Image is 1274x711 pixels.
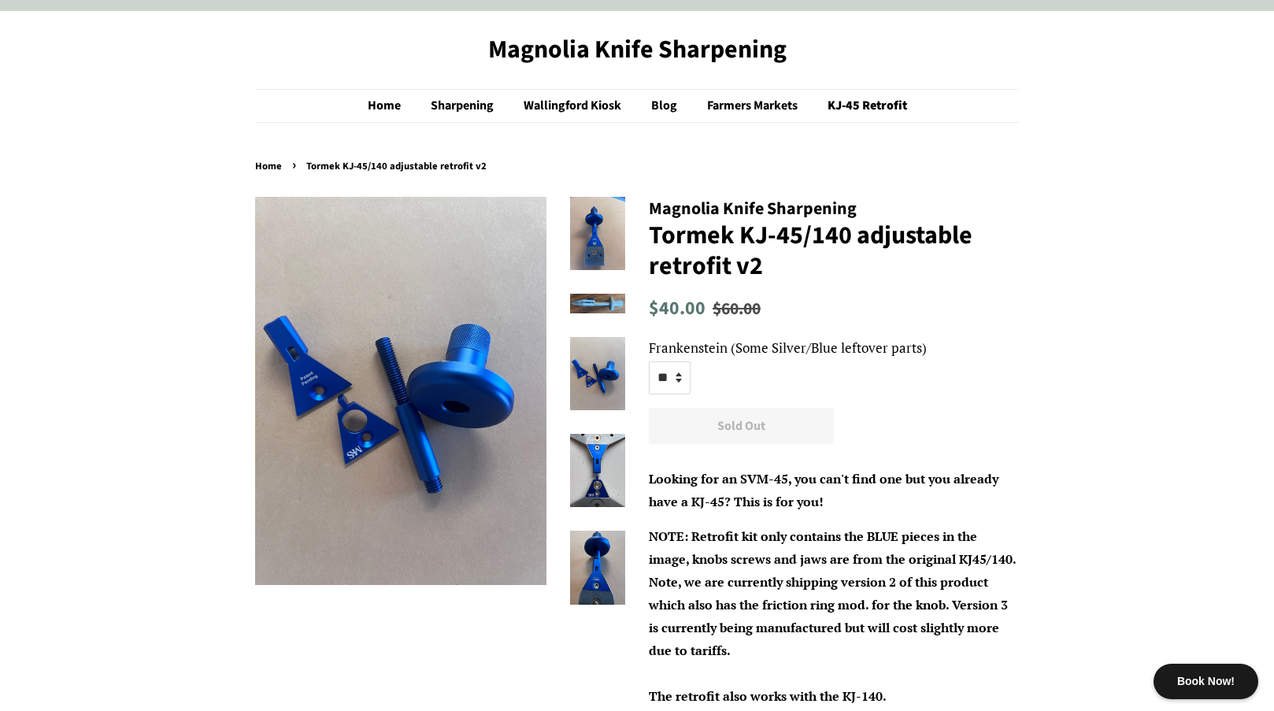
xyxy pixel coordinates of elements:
s: $60.00 [713,297,761,321]
img: Tormek KJ-45/140 adjustable retrofit v2 [570,294,625,313]
span: Sold Out [717,417,765,435]
label: Frankenstein (Some Silver/Blue leftover parts) [649,337,1019,360]
a: Blog [639,90,693,122]
button: Sold Out [649,408,834,445]
img: Tormek KJ-45/140 adjustable retrofit v2 [570,197,625,270]
a: KJ-45 Retrofit [816,90,907,122]
a: Magnolia Knife Sharpening [255,35,1019,65]
a: Farmers Markets [695,90,813,122]
h1: Tormek KJ-45/140 adjustable retrofit v2 [649,220,1019,281]
a: Home [255,159,286,173]
span: NOTE: Retrofit kit only contains the BLUE pieces in the image, knobs screws and jaws are from the... [649,528,1016,704]
img: Tormek KJ-45/140 adjustable retrofit v2 [255,197,546,585]
span: Magnolia Knife Sharpening [649,196,857,221]
img: Tormek KJ-45/140 adjustable retrofit v2 [570,531,625,604]
a: Wallingford Kiosk [512,90,637,122]
img: Tormek KJ-45/140 adjustable retrofit v2 [570,337,625,410]
span: $40.00 [649,295,706,322]
div: Book Now! [1154,664,1258,699]
nav: breadcrumbs [255,158,1019,176]
span: Tormek KJ-45/140 adjustable retrofit v2 [306,159,491,173]
a: Sharpening [419,90,509,122]
span: Looking for an SVM-45, you can't find one but you already have a KJ-45? This is for you! [649,470,998,510]
a: Home [368,90,417,122]
span: › [292,155,300,175]
img: Tormek KJ-45/140 adjustable retrofit v2 [570,434,625,507]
